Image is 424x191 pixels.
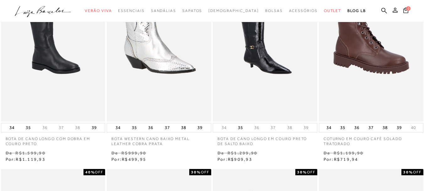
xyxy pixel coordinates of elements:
small: De [111,150,118,155]
span: OFF [95,170,103,174]
small: R$1.599,90 [15,150,45,155]
button: 34 [325,123,333,132]
small: R$1.299,90 [228,150,257,155]
a: categoryNavScreenReaderText [85,5,112,17]
span: R$909,93 [228,157,252,162]
span: Acessórios [289,8,318,13]
small: R$1.199,90 [334,150,363,155]
button: 36 [252,125,261,131]
button: 39 [196,123,204,132]
strong: 40% [85,170,95,174]
button: 37 [57,125,66,131]
button: 35 [236,123,245,132]
span: BLOG LB [347,8,366,13]
span: Sapatos [182,8,202,13]
span: Por: [217,157,252,162]
button: 36 [146,123,155,132]
span: Outlet [324,8,341,13]
a: categoryNavScreenReaderText [289,5,318,17]
button: 35 [130,123,139,132]
button: 39 [395,123,404,132]
button: 36 [40,125,49,131]
small: R$999,90 [121,150,146,155]
span: OFF [307,170,315,174]
button: 0 [401,7,410,15]
span: 0 [406,6,411,11]
button: 38 [381,123,389,132]
span: [DEMOGRAPHIC_DATA] [208,8,259,13]
button: 34 [114,123,122,132]
span: Essenciais [118,8,144,13]
span: R$1.119,93 [16,157,45,162]
span: Por: [324,157,358,162]
a: BOTA DE CANO LONGO EM COURO PRETO DE SALTO BAIXO [213,132,317,147]
a: categoryNavScreenReaderText [151,5,176,17]
strong: 30% [297,170,307,174]
button: 37 [367,123,375,132]
button: 40 [409,125,418,131]
a: COTURNO EM COURO CAFÉ SOLADO TRATORADO [319,132,423,147]
a: BOTA WESTERN CANO BAIXO METAL LEATHER COBRA PRATA [107,132,211,147]
a: noSubCategoriesText [208,5,259,17]
button: 34 [8,123,16,132]
button: 38 [285,125,294,131]
small: De [6,150,12,155]
span: Por: [6,157,46,162]
span: Sandálias [151,8,176,13]
small: De [324,150,330,155]
span: Verão Viva [85,8,112,13]
button: 36 [352,123,361,132]
button: 37 [163,123,172,132]
button: 37 [269,125,277,131]
span: OFF [413,170,421,174]
button: 35 [24,123,33,132]
button: 38 [179,123,188,132]
a: categoryNavScreenReaderText [265,5,283,17]
a: categoryNavScreenReaderText [118,5,144,17]
span: Bolsas [265,8,283,13]
a: BOTA DE CANO LONGO COM DOBRA EM COURO PRETO [1,132,105,147]
button: 39 [90,123,99,132]
a: categoryNavScreenReaderText [324,5,341,17]
span: R$499,95 [122,157,146,162]
small: De [217,150,224,155]
button: 34 [220,125,228,131]
strong: 30% [403,170,413,174]
button: 35 [338,123,347,132]
a: BLOG LB [347,5,366,17]
span: Por: [111,157,146,162]
button: 38 [73,125,82,131]
span: R$719,94 [334,157,358,162]
button: 39 [302,125,310,131]
span: OFF [201,170,209,174]
strong: 30% [191,170,201,174]
a: categoryNavScreenReaderText [182,5,202,17]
